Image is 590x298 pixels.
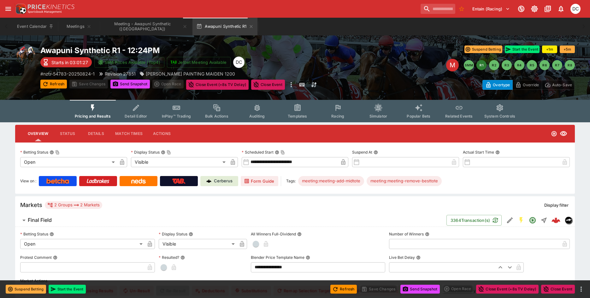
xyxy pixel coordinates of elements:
[50,150,54,155] button: Betting StatusCopy To Clipboard
[159,255,179,260] p: Resulted?
[214,178,233,184] p: Cerberus
[516,3,527,15] button: Connected to PK
[286,176,296,186] label: Tags:
[298,178,364,184] span: meeting:meeting-add-midtote
[421,4,455,14] input: search
[464,60,575,70] nav: pagination navigation
[162,114,191,119] span: InPlay™ Trading
[251,255,304,260] p: Blender Price Template Name
[6,285,46,294] button: Suspend Betting
[13,18,57,35] button: Event Calendar
[3,3,14,15] button: open drawer
[50,232,54,236] button: Betting Status
[550,214,562,227] a: 73c49c78-bade-4d66-a85b-c682fff46e2c
[105,70,136,77] p: Revision 27851
[389,255,415,260] p: Live Bet Delay
[75,114,111,119] span: Pricing and Results
[529,216,536,224] svg: Open
[495,150,500,155] button: Actual Start Time
[55,150,60,155] button: Copy To Clipboard
[446,59,459,71] div: Edit Meeting
[20,176,36,186] label: View on :
[551,131,557,137] svg: Open
[40,46,308,55] h2: Copy To Clipboard
[504,215,516,226] button: Edit Detail
[125,114,147,119] span: Detail Editor
[280,150,285,155] button: Copy To Clipboard
[241,176,278,186] a: Form Guide
[527,215,538,226] button: Open
[206,179,211,184] img: Cerberus
[425,232,429,236] button: Number of Winners
[569,2,582,16] button: David Crockford
[367,178,442,184] span: meeting:meeting-remove-besttote
[306,255,310,260] button: Blender Price Template Name
[20,231,48,237] p: Betting Status
[20,149,48,155] p: Betting Status
[249,114,265,119] span: Auditing
[186,80,249,90] button: Close Event (+8s TV Delay)
[53,126,82,141] button: Status
[542,46,557,53] button: +1m
[512,80,542,90] button: Override
[493,82,510,88] p: Overtype
[167,57,231,68] button: Jetbet Meeting Available
[552,216,560,225] img: logo-cerberus--red.svg
[469,4,514,14] button: Select Tenant
[400,285,440,294] button: Send Snapshot
[40,70,95,77] p: Copy To Clipboard
[538,215,550,226] button: Straight
[565,217,572,224] img: nztr
[463,149,494,155] p: Actual Start Time
[527,60,537,70] button: R5
[541,285,575,294] button: Close Event
[167,150,171,155] button: Copy To Clipboard
[180,255,185,260] button: Resulted?
[159,239,237,249] div: Visible
[555,3,567,15] button: Notifications
[442,284,474,293] div: split button
[47,201,100,209] div: 2 Groups 2 Markets
[560,46,575,53] button: +5m
[288,114,307,119] span: Templates
[110,126,148,141] button: Match Times
[51,59,88,66] p: Starts in 03:01:27
[131,179,145,184] img: Neds
[23,126,53,141] button: Overview
[529,3,540,15] button: Toggle light/dark mode
[82,126,110,141] button: Details
[523,82,539,88] p: Override
[59,18,99,35] button: Meetings
[86,179,109,184] img: Ladbrokes
[369,114,387,119] span: Simulator
[552,82,572,88] p: Auto-Save
[172,179,186,184] img: TabNZ
[14,3,27,15] img: PriceKinetics Logo
[484,114,515,119] span: System Controls
[502,60,512,70] button: R3
[159,231,187,237] p: Display Status
[552,216,560,225] div: 73c49c78-bade-4d66-a85b-c682fff46e2c
[20,255,52,260] p: Protest Comment
[20,201,42,209] h5: Markets
[15,46,35,66] img: horse_racing.png
[476,60,487,70] button: R1
[298,176,364,186] div: Betting Target: cerberus
[297,232,302,236] button: All Winners Full-Dividend
[476,285,539,294] button: Close Event (+8s TV Delay)
[287,80,295,90] button: more
[542,3,553,15] button: Documentation
[28,4,74,9] img: PriceKinetics
[516,215,527,226] button: SGM Enabled
[464,60,474,70] button: SMM
[560,130,567,137] svg: Visible
[152,80,184,88] div: split button
[70,100,520,122] div: Event type filters
[389,231,424,237] p: Number of Winners
[407,114,430,119] span: Popular Bets
[540,200,572,210] button: Display filter
[49,285,86,294] button: Start the Event
[110,80,150,88] button: Send Snapshot
[565,60,575,70] button: R8
[570,4,581,14] div: David Crockford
